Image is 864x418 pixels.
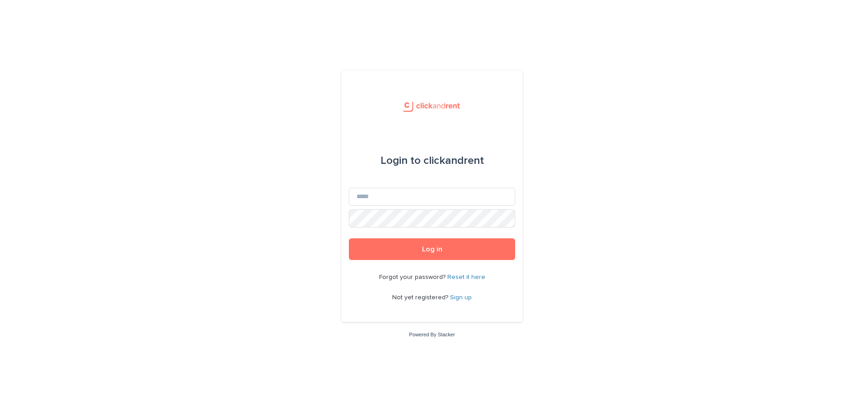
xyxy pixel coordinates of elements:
div: clickandrent [380,148,484,173]
span: Forgot your password? [379,274,447,280]
span: Not yet registered? [392,294,450,301]
a: Powered By Stacker [409,332,455,337]
span: Log in [422,246,442,253]
span: Login to [380,155,421,166]
a: Reset it here [447,274,485,280]
a: Sign up [450,294,472,301]
img: UCB0brd3T0yccxBKYDjQ [399,92,465,119]
button: Log in [349,238,515,260]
